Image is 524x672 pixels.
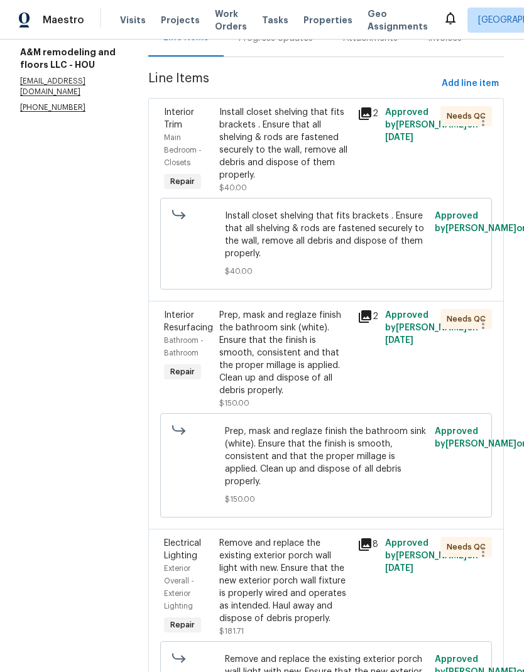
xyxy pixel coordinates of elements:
[358,309,378,324] div: 2
[447,110,491,122] span: Needs QC
[225,210,428,260] span: Install closet shelving that fits brackets . Ensure that all shelving & rods are fastened securel...
[225,265,428,278] span: $40.00
[385,539,478,573] span: Approved by [PERSON_NAME] on
[385,564,413,573] span: [DATE]
[219,309,350,397] div: Prep, mask and reglaze finish the bathroom sink (white). Ensure that the finish is smooth, consis...
[219,537,350,625] div: Remove and replace the existing exterior porch wall light with new. Ensure that the new exterior ...
[442,76,499,92] span: Add line item
[447,541,491,553] span: Needs QC
[437,72,504,95] button: Add line item
[447,313,491,325] span: Needs QC
[164,565,194,610] span: Exterior Overall - Exterior Lighting
[225,425,428,488] span: Prep, mask and reglaze finish the bathroom sink (white). Ensure that the finish is smooth, consis...
[20,46,118,71] h5: A&M remodeling and floors LLC - HOU
[164,311,213,332] span: Interior Resurfacing
[262,16,288,24] span: Tasks
[385,108,478,142] span: Approved by [PERSON_NAME] on
[165,619,200,631] span: Repair
[164,337,204,357] span: Bathroom - Bathroom
[165,366,200,378] span: Repair
[358,106,378,121] div: 2
[43,14,84,26] span: Maestro
[225,493,428,506] span: $150.00
[219,399,249,407] span: $150.00
[165,175,200,188] span: Repair
[368,8,428,33] span: Geo Assignments
[120,14,146,26] span: Visits
[215,8,247,33] span: Work Orders
[164,134,202,166] span: Main Bedroom - Closets
[148,72,437,95] span: Line Items
[303,14,352,26] span: Properties
[164,108,194,129] span: Interior Trim
[164,539,201,560] span: Electrical Lighting
[358,537,378,552] div: 8
[385,133,413,142] span: [DATE]
[161,14,200,26] span: Projects
[219,184,247,192] span: $40.00
[385,336,413,345] span: [DATE]
[385,311,478,345] span: Approved by [PERSON_NAME] on
[219,627,244,635] span: $181.71
[219,106,350,182] div: Install closet shelving that fits brackets . Ensure that all shelving & rods are fastened securel...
